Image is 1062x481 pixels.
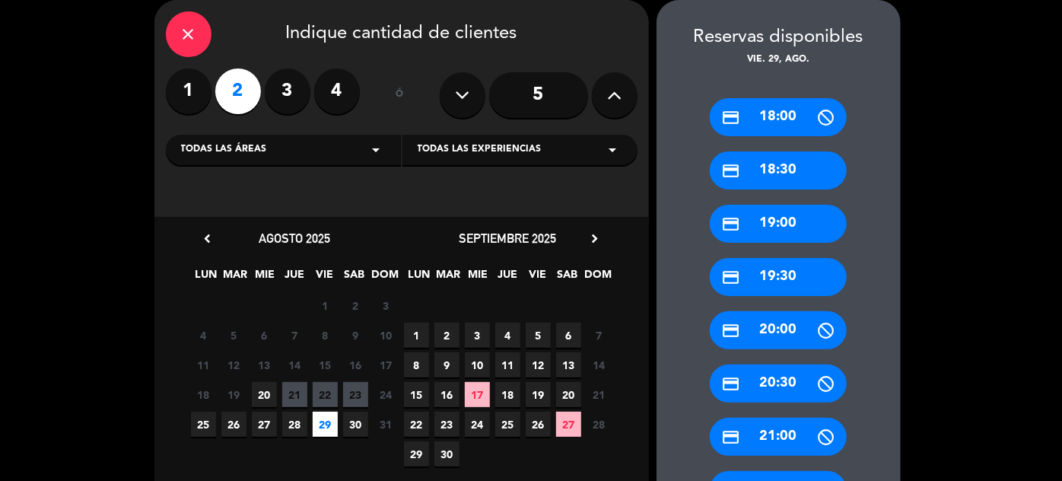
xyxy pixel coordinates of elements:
div: vie. 29, ago. [657,53,901,68]
span: 25 [191,412,216,437]
label: 1 [166,68,211,114]
span: MIE [253,266,278,291]
span: 9 [434,352,459,377]
div: 19:30 [710,258,847,296]
div: 18:30 [710,151,847,190]
i: credit_card [721,428,740,447]
span: 7 [587,323,612,348]
span: 13 [252,352,277,377]
span: 25 [495,412,520,437]
span: 1 [313,293,338,318]
span: 17 [465,382,490,407]
i: close [180,25,198,43]
span: 4 [191,323,216,348]
i: credit_card [721,374,740,393]
div: Reservas disponibles [657,23,901,53]
span: 14 [587,352,612,377]
span: 7 [282,323,307,348]
span: 15 [313,352,338,377]
span: 23 [434,412,459,437]
span: 10 [465,352,490,377]
span: 22 [313,382,338,407]
span: 18 [191,382,216,407]
span: 4 [495,323,520,348]
span: 15 [404,382,429,407]
span: LUN [406,266,431,291]
span: 11 [495,352,520,377]
span: 8 [404,352,429,377]
span: 19 [526,382,551,407]
span: 16 [434,382,459,407]
i: credit_card [721,321,740,340]
span: 31 [374,412,399,437]
div: Indique cantidad de clientes [166,11,638,57]
span: 3 [374,293,399,318]
span: 18 [495,382,520,407]
span: agosto 2025 [259,231,331,246]
span: DOM [371,266,396,291]
span: 20 [556,382,581,407]
i: chevron_right [587,231,603,247]
span: 23 [343,382,368,407]
span: 26 [526,412,551,437]
span: Todas las áreas [181,142,267,158]
span: septiembre 2025 [459,231,557,246]
label: 2 [215,68,261,114]
span: MAR [223,266,248,291]
span: 5 [526,323,551,348]
span: 1 [404,323,429,348]
span: 24 [374,382,399,407]
label: 4 [314,68,360,114]
span: 14 [282,352,307,377]
span: 21 [282,382,307,407]
span: JUE [495,266,520,291]
span: 26 [221,412,246,437]
span: 28 [282,412,307,437]
span: 2 [343,293,368,318]
span: 30 [434,441,459,467]
i: credit_card [721,268,740,287]
span: MAR [436,266,461,291]
span: 27 [556,412,581,437]
span: 24 [465,412,490,437]
div: 20:00 [710,311,847,349]
span: 9 [343,323,368,348]
i: credit_card [721,161,740,180]
i: arrow_drop_down [604,141,622,159]
span: Todas las experiencias [418,142,542,158]
div: 19:00 [710,205,847,243]
span: 6 [252,323,277,348]
span: 2 [434,323,459,348]
span: 20 [252,382,277,407]
span: 5 [221,323,246,348]
i: arrow_drop_down [367,141,386,159]
span: 12 [526,352,551,377]
span: 29 [404,441,429,467]
i: credit_card [721,108,740,127]
span: 11 [191,352,216,377]
span: VIE [525,266,550,291]
span: 29 [313,412,338,437]
span: 6 [556,323,581,348]
span: 27 [252,412,277,437]
i: chevron_left [200,231,216,247]
span: SAB [342,266,367,291]
span: MIE [466,266,491,291]
span: 19 [221,382,246,407]
span: DOM [584,266,609,291]
div: 20:30 [710,365,847,403]
i: credit_card [721,215,740,234]
span: 16 [343,352,368,377]
span: JUE [282,266,307,291]
div: 18:00 [710,98,847,136]
div: ó [375,68,424,122]
span: 30 [343,412,368,437]
span: 17 [374,352,399,377]
span: 22 [404,412,429,437]
label: 3 [265,68,310,114]
span: SAB [555,266,580,291]
span: 3 [465,323,490,348]
span: 21 [587,382,612,407]
span: 10 [374,323,399,348]
span: 13 [556,352,581,377]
